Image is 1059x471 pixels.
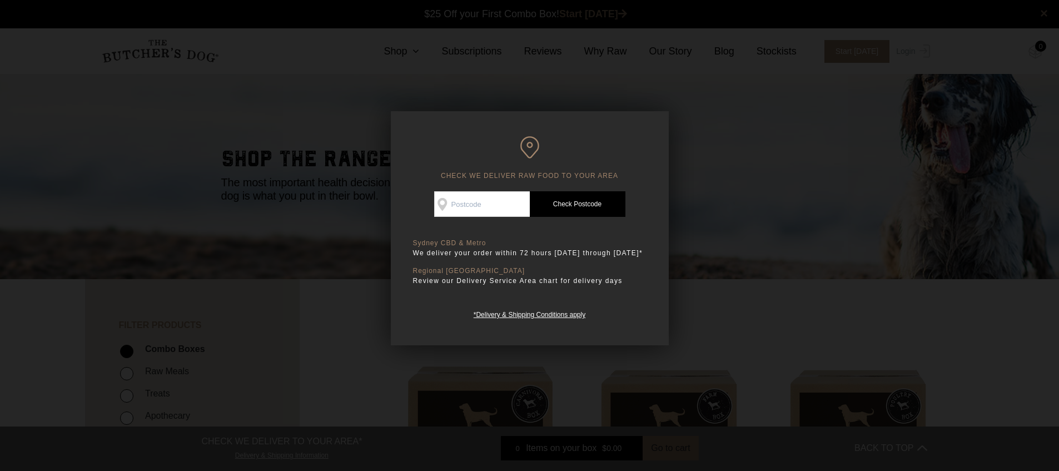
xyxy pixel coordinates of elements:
p: We deliver your order within 72 hours [DATE] through [DATE]* [413,247,647,259]
input: Postcode [434,191,530,217]
p: Sydney CBD & Metro [413,239,647,247]
h6: CHECK WE DELIVER RAW FOOD TO YOUR AREA [413,136,647,180]
p: Regional [GEOGRAPHIC_DATA] [413,267,647,275]
a: Check Postcode [530,191,625,217]
p: Review our Delivery Service Area chart for delivery days [413,275,647,286]
a: *Delivery & Shipping Conditions apply [474,308,585,319]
